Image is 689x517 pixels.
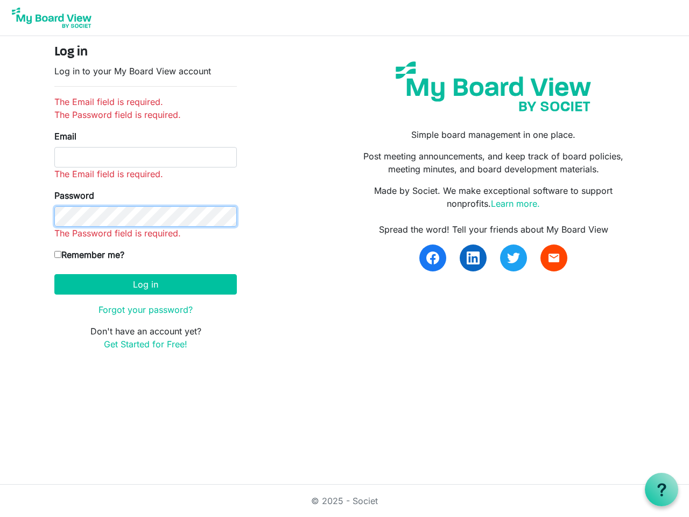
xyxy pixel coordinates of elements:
[54,189,94,202] label: Password
[540,244,567,271] a: email
[353,150,635,176] p: Post meeting announcements, and keep track of board policies, meeting minutes, and board developm...
[467,251,480,264] img: linkedin.svg
[353,184,635,210] p: Made by Societ. We make exceptional software to support nonprofits.
[547,251,560,264] span: email
[54,169,163,179] span: The Email field is required.
[54,130,76,143] label: Email
[54,251,61,258] input: Remember me?
[54,45,237,60] h4: Log in
[99,304,193,315] a: Forgot your password?
[507,251,520,264] img: twitter.svg
[54,65,237,78] p: Log in to your My Board View account
[54,228,181,239] span: The Password field is required.
[491,198,540,209] a: Learn more.
[54,95,237,108] li: The Email field is required.
[353,128,635,141] p: Simple board management in one place.
[311,495,378,506] a: © 2025 - Societ
[54,274,237,295] button: Log in
[9,4,95,31] img: My Board View Logo
[54,325,237,351] p: Don't have an account yet?
[426,251,439,264] img: facebook.svg
[104,339,187,350] a: Get Started for Free!
[54,248,124,261] label: Remember me?
[54,108,237,121] li: The Password field is required.
[353,223,635,236] div: Spread the word! Tell your friends about My Board View
[388,53,599,120] img: my-board-view-societ.svg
